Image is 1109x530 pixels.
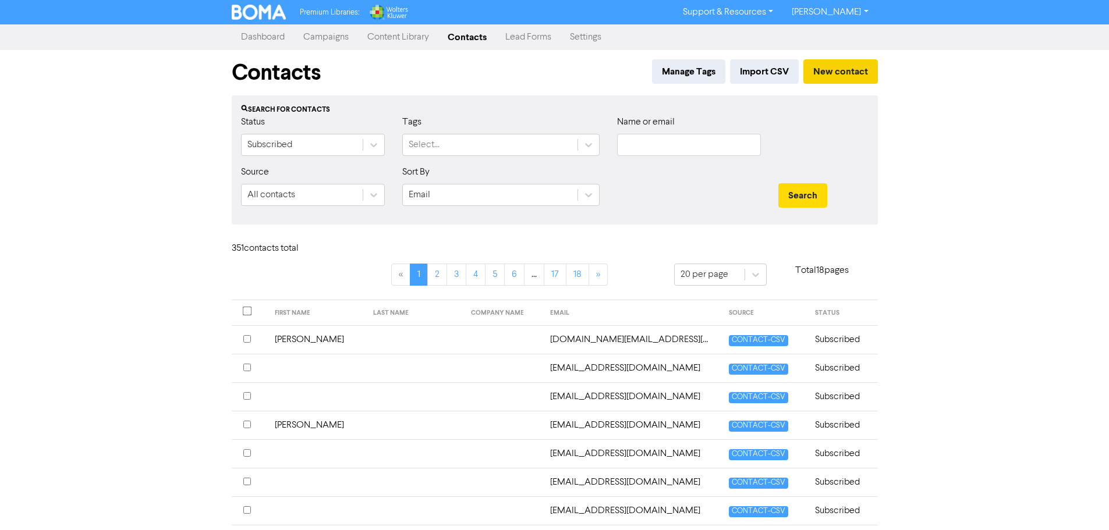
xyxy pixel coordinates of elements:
td: [PERSON_NAME] [268,325,366,354]
label: Tags [402,115,421,129]
td: Subscribed [808,496,877,525]
a: Settings [561,26,611,49]
a: Page 4 [466,264,486,286]
a: Page 18 [566,264,589,286]
h6: 351 contact s total [232,243,325,254]
label: Sort By [402,165,430,179]
img: BOMA Logo [232,5,286,20]
th: STATUS [808,300,877,326]
a: Page 3 [447,264,466,286]
td: Subscribed [808,439,877,468]
td: [PERSON_NAME] [268,411,366,439]
td: accounts@geomotion.com.au [543,496,722,525]
a: [PERSON_NAME] [782,3,877,22]
a: Campaigns [294,26,358,49]
th: LAST NAME [366,300,465,326]
a: Page 2 [427,264,447,286]
td: accounts@district.com.au [543,411,722,439]
img: Wolters Kluwer [369,5,408,20]
div: Select... [409,138,440,152]
td: accounts@central-data.net [543,354,722,382]
h1: Contacts [232,59,321,86]
label: Name or email [617,115,675,129]
span: Premium Libraries: [300,9,359,16]
a: Content Library [358,26,438,49]
span: CONTACT-CSV [729,421,788,432]
div: Search for contacts [241,105,869,115]
a: Dashboard [232,26,294,49]
a: » [589,264,608,286]
div: Email [409,188,430,202]
th: EMAIL [543,300,722,326]
td: Subscribed [808,325,877,354]
div: Subscribed [247,138,292,152]
td: accounts@coniglioainsworth.com.au [543,382,722,411]
span: CONTACT-CSV [729,364,788,375]
td: Subscribed [808,354,877,382]
th: COMPANY NAME [464,300,543,326]
td: accounts@fairthorne.com.au [543,468,722,496]
th: SOURCE [722,300,809,326]
td: accounts@ds.com.au [543,439,722,468]
button: New contact [803,59,878,84]
p: Total 18 pages [767,264,878,278]
a: Page 1 is your current page [410,264,428,286]
a: Page 17 [544,264,566,286]
button: Search [778,183,827,208]
label: Status [241,115,265,129]
span: CONTACT-CSV [729,506,788,517]
a: Page 6 [504,264,525,286]
span: CONTACT-CSV [729,392,788,403]
a: Support & Resources [674,3,782,22]
td: Subscribed [808,411,877,439]
span: CONTACT-CSV [729,335,788,346]
span: CONTACT-CSV [729,449,788,460]
a: Lead Forms [496,26,561,49]
th: FIRST NAME [268,300,366,326]
td: Subscribed [808,468,877,496]
div: All contacts [247,188,295,202]
td: a.black@glasspower.com.au [543,325,722,354]
iframe: Chat Widget [1051,474,1109,530]
div: 20 per page [681,268,728,282]
a: Contacts [438,26,496,49]
span: CONTACT-CSV [729,478,788,489]
button: Import CSV [730,59,799,84]
label: Source [241,165,269,179]
a: Page 5 [485,264,505,286]
td: Subscribed [808,382,877,411]
button: Manage Tags [652,59,725,84]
